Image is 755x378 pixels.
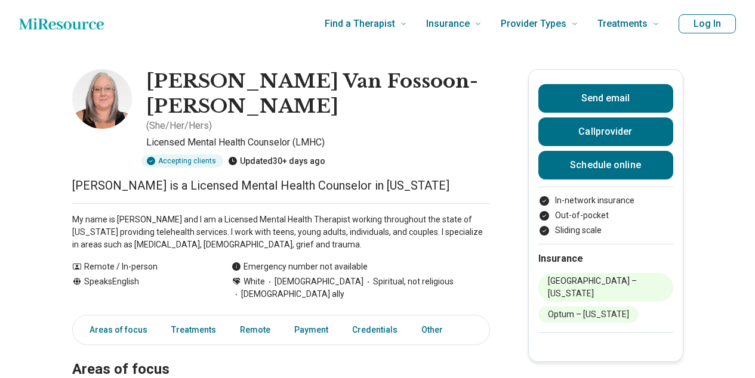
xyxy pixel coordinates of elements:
div: Accepting clients [141,154,223,168]
a: Payment [287,318,335,342]
button: Send email [538,84,673,113]
ul: Payment options [538,194,673,237]
div: Updated 30+ days ago [228,154,325,168]
span: [DEMOGRAPHIC_DATA] [265,275,363,288]
span: [DEMOGRAPHIC_DATA] ally [232,288,344,300]
a: Remote [233,318,278,342]
a: Schedule online [538,151,673,179]
button: Callprovider [538,117,673,146]
span: White [244,275,265,288]
span: Spiritual, not religious [363,275,454,288]
span: Provider Types [501,16,566,32]
a: Other [414,318,457,342]
li: Optum – [US_STATE] [538,306,639,323]
img: Jennifer Van Fossoon-Roelfs, Licensed Mental Health Counselor (LMHC) [72,69,132,129]
p: My name is [PERSON_NAME] and I am a Licensed Mental Health Therapist working throughout the state... [72,213,490,251]
p: [PERSON_NAME] is a Licensed Mental Health Counselor in [US_STATE] [72,177,490,194]
p: Licensed Mental Health Counselor (LMHC) [146,135,490,150]
a: Credentials [345,318,405,342]
span: Insurance [426,16,470,32]
p: ( She/Her/Hers ) [146,119,212,133]
li: In-network insurance [538,194,673,207]
span: Treatments [597,16,648,32]
li: Sliding scale [538,224,673,237]
div: Remote / In-person [72,261,208,273]
li: Out-of-pocket [538,209,673,222]
a: Treatments [164,318,223,342]
h1: [PERSON_NAME] Van Fossoon-[PERSON_NAME] [146,69,490,119]
div: Speaks English [72,275,208,300]
div: Emergency number not available [232,261,368,273]
span: Find a Therapist [325,16,395,32]
li: [GEOGRAPHIC_DATA] – [US_STATE] [538,273,673,302]
h2: Insurance [538,252,673,266]
button: Log In [679,14,736,33]
a: Home page [19,12,104,36]
a: Areas of focus [75,318,155,342]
